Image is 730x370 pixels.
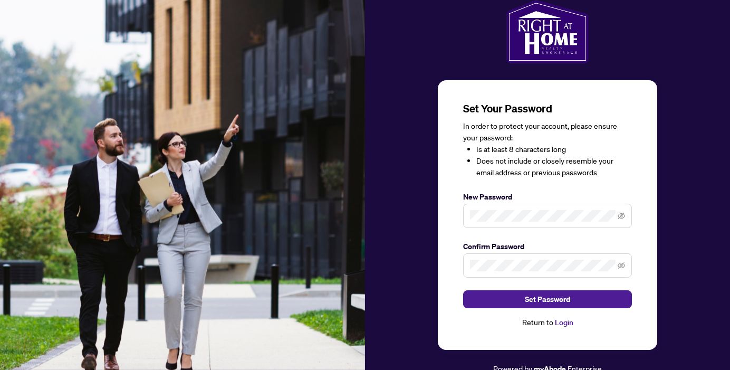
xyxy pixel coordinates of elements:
span: eye-invisible [618,212,625,220]
a: Login [555,318,573,327]
button: Set Password [463,290,632,308]
label: New Password [463,191,632,203]
label: Confirm Password [463,241,632,252]
h3: Set Your Password [463,101,632,116]
li: Is at least 8 characters long [476,144,632,155]
div: Return to [463,317,632,329]
span: eye-invisible [618,262,625,269]
span: Set Password [525,291,570,308]
div: In order to protect your account, please ensure your password: [463,120,632,178]
li: Does not include or closely resemble your email address or previous passwords [476,155,632,178]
